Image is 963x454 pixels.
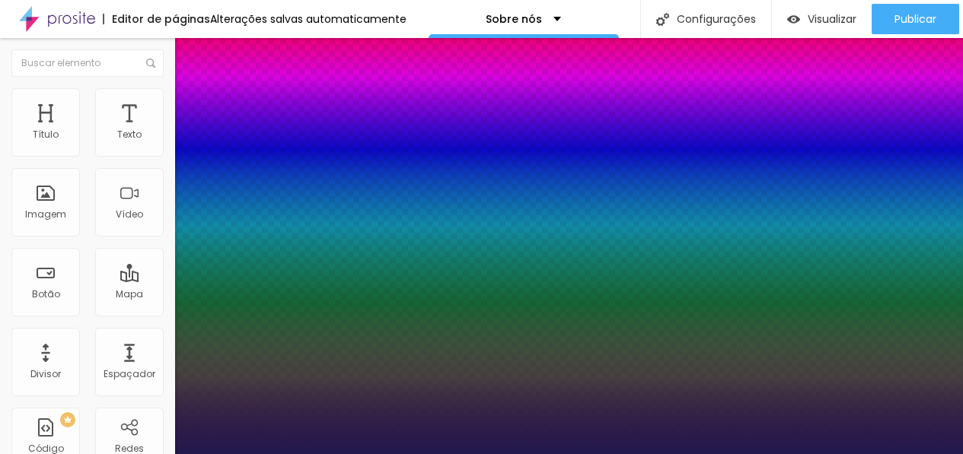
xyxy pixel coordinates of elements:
[656,13,669,26] img: Icone
[103,14,210,24] div: Editor de páginas
[872,4,959,34] button: Publicar
[117,129,142,140] div: Texto
[894,13,936,25] span: Publicar
[210,14,407,24] div: Alterações salvas automaticamente
[486,14,542,24] p: Sobre nós
[11,49,164,77] input: Buscar elemento
[30,369,61,379] div: Divisor
[104,369,155,379] div: Espaçador
[787,13,800,26] img: view-1.svg
[146,59,155,68] img: Icone
[116,289,143,300] div: Mapa
[33,129,59,140] div: Título
[808,13,856,25] span: Visualizar
[116,209,143,220] div: Vídeo
[772,4,872,34] button: Visualizar
[25,209,66,220] div: Imagem
[32,289,60,300] div: Botão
